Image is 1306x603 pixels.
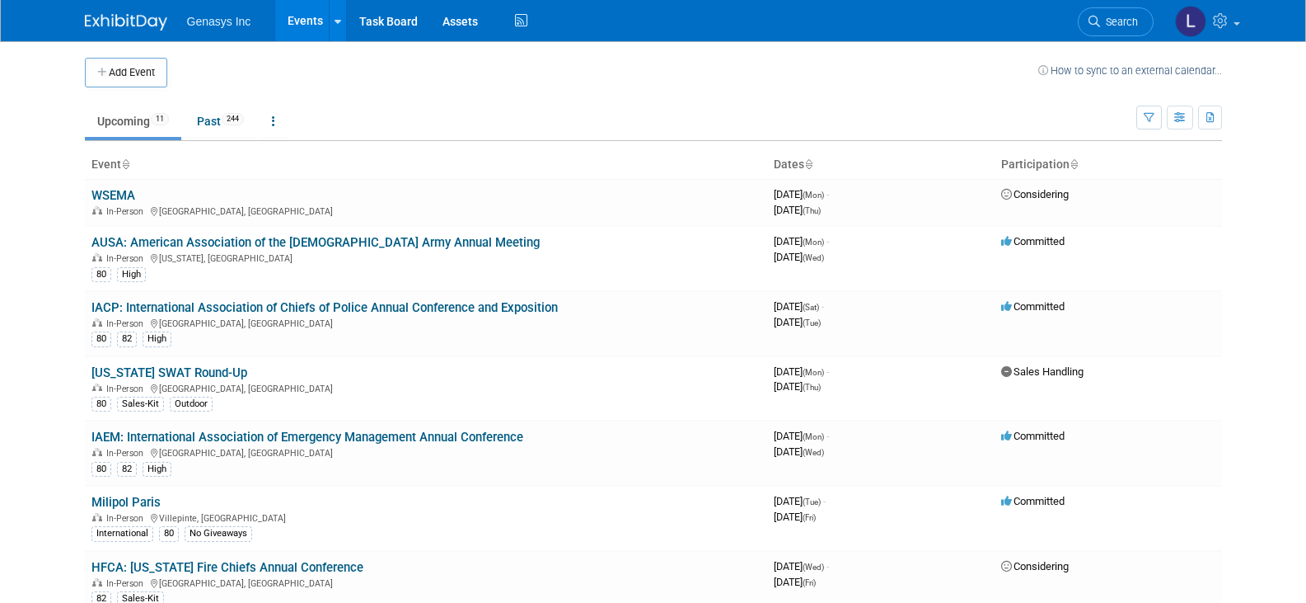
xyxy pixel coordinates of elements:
span: - [826,560,829,572]
span: - [822,300,824,313]
div: [US_STATE], [GEOGRAPHIC_DATA] [91,251,761,264]
span: - [826,430,829,442]
span: Sales Handling [1001,365,1084,378]
th: Event [85,151,767,179]
span: (Fri) [803,513,816,522]
span: In-Person [106,513,148,524]
div: High [117,267,146,282]
img: In-Person Event [92,578,102,587]
div: [GEOGRAPHIC_DATA], [GEOGRAPHIC_DATA] [91,576,761,589]
span: Considering [1001,560,1069,572]
div: Outdoor [170,397,213,412]
span: In-Person [106,253,148,264]
a: How to sync to an external calendar... [1038,64,1222,77]
div: 80 [91,462,111,477]
span: - [826,235,829,247]
span: (Sat) [803,303,819,312]
span: Committed [1001,300,1065,313]
span: Genasys Inc [187,15,251,28]
a: HFCA: [US_STATE] Fire Chiefs Annual Conference [91,560,363,575]
span: [DATE] [774,204,821,216]
a: AUSA: American Association of the [DEMOGRAPHIC_DATA] Army Annual Meeting [91,235,540,250]
div: Villepinte, [GEOGRAPHIC_DATA] [91,511,761,524]
img: Lucy Temprano [1175,6,1206,37]
div: 82 [117,462,137,477]
div: High [143,332,171,346]
span: (Mon) [803,368,824,377]
span: [DATE] [774,430,829,442]
span: (Tue) [803,318,821,327]
div: 80 [91,397,111,412]
span: [DATE] [774,300,824,313]
span: [DATE] [774,495,826,507]
span: (Mon) [803,191,824,200]
span: 11 [151,113,169,125]
div: [GEOGRAPHIC_DATA], [GEOGRAPHIC_DATA] [91,445,761,459]
div: [GEOGRAPHIC_DATA], [GEOGRAPHIC_DATA] [91,204,761,217]
div: [GEOGRAPHIC_DATA], [GEOGRAPHIC_DATA] [91,381,761,394]
span: Committed [1001,235,1065,247]
span: [DATE] [774,251,824,263]
img: ExhibitDay [85,14,167,31]
span: - [823,495,826,507]
span: (Tue) [803,497,821,506]
a: [US_STATE] SWAT Round-Up [91,365,247,380]
span: (Mon) [803,238,824,247]
img: In-Person Event [92,384,102,392]
img: In-Person Event [92,253,102,261]
a: Sort by Participation Type [1070,158,1078,171]
a: Search [1078,7,1154,36]
span: Search [1100,16,1138,28]
span: - [826,188,829,200]
span: (Thu) [803,383,821,392]
div: High [143,462,171,477]
span: In-Person [106,578,148,589]
span: Committed [1001,495,1065,507]
div: 80 [91,332,111,346]
span: [DATE] [774,188,829,200]
div: 80 [159,526,179,541]
span: Committed [1001,430,1065,442]
img: In-Person Event [92,448,102,456]
a: WSEMA [91,188,135,203]
div: Sales-Kit [117,397,164,412]
span: [DATE] [774,235,829,247]
span: [DATE] [774,380,821,393]
span: (Wed) [803,253,824,262]
div: 80 [91,267,111,282]
a: Upcoming11 [85,106,181,137]
span: - [826,365,829,378]
span: In-Person [106,448,148,459]
div: No Giveaways [185,526,252,541]
span: [DATE] [774,511,816,523]
button: Add Event [85,58,167,87]
span: (Wed) [803,448,824,457]
th: Dates [767,151,995,179]
span: (Thu) [803,206,821,215]
div: [GEOGRAPHIC_DATA], [GEOGRAPHIC_DATA] [91,316,761,329]
span: [DATE] [774,316,821,328]
a: IACP: International Association of Chiefs of Police Annual Conference and Exposition [91,300,558,315]
img: In-Person Event [92,206,102,214]
span: (Wed) [803,563,824,572]
span: In-Person [106,206,148,217]
span: [DATE] [774,576,816,588]
th: Participation [995,151,1222,179]
span: 244 [222,113,244,125]
img: In-Person Event [92,513,102,521]
span: In-Person [106,384,148,394]
div: International [91,526,153,541]
a: Past244 [185,106,256,137]
a: Sort by Start Date [804,158,812,171]
span: In-Person [106,318,148,329]
span: [DATE] [774,445,824,458]
span: Considering [1001,188,1069,200]
div: 82 [117,332,137,346]
span: [DATE] [774,365,829,378]
a: Milipol Paris [91,495,161,510]
a: Sort by Event Name [121,158,129,171]
span: (Fri) [803,578,816,587]
span: [DATE] [774,560,829,572]
img: In-Person Event [92,318,102,327]
a: IAEM: International Association of Emergency Management Annual Conference [91,430,523,445]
